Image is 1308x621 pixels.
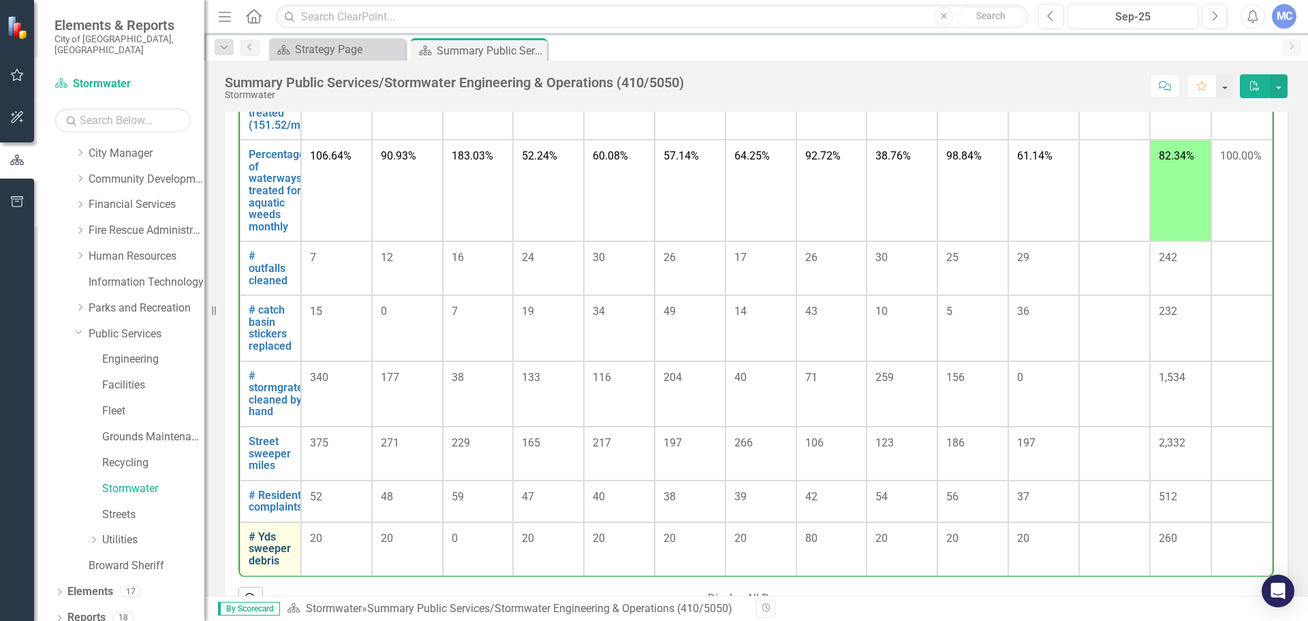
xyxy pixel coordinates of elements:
[734,490,747,503] span: 39
[734,371,747,384] span: 40
[89,275,204,290] a: Information Technology
[67,584,113,600] a: Elements
[452,490,464,503] span: 59
[875,436,894,449] span: 123
[89,301,204,316] a: Parks and Recreation
[522,305,534,318] span: 19
[381,490,393,503] span: 48
[381,371,399,384] span: 177
[249,250,292,286] a: # outfalls cleaned
[734,251,747,264] span: 17
[437,42,544,59] div: Summary Public Services/Stormwater Engineering & Operations (410/5050)
[54,108,191,132] input: Search Below...
[89,197,204,213] a: Financial Services
[664,532,676,545] span: 20
[240,361,301,427] td: Double-Click to Edit Right Click for Context Menu
[1017,149,1053,162] span: 61.14%
[310,532,322,545] span: 20
[1017,436,1035,449] span: 197
[89,146,204,162] a: City Manager
[1017,305,1029,318] span: 36
[218,602,280,616] span: By Scorecard
[240,295,301,361] td: Double-Click to Edit Right Click for Context Menu
[89,249,204,264] a: Human Resources
[734,436,753,449] span: 266
[875,371,894,384] span: 259
[452,436,470,449] span: 229
[805,149,841,162] span: 92.72%
[1159,371,1185,384] span: 1,534
[102,352,204,367] a: Engineering
[310,436,328,449] span: 375
[381,532,393,545] span: 20
[734,149,770,162] span: 64.25%
[54,33,191,56] small: City of [GEOGRAPHIC_DATA], [GEOGRAPHIC_DATA]
[240,522,301,576] td: Double-Click to Edit Right Click for Context Menu
[120,586,142,598] div: 17
[381,149,416,162] span: 90.93%
[1159,149,1194,162] span: 82.34%
[946,251,959,264] span: 25
[240,241,301,295] td: Double-Click to Edit Right Click for Context Menu
[102,455,204,471] a: Recycling
[946,371,965,384] span: 156
[249,149,305,232] a: Percentage of waterways treated for aquatic weeds monthly
[272,41,402,58] a: Strategy Page
[664,251,676,264] span: 26
[89,327,204,342] a: Public Services
[7,16,31,40] img: ClearPoint Strategy
[240,140,301,241] td: Double-Click to Edit Right Click for Context Menu
[593,436,611,449] span: 217
[310,490,322,503] span: 52
[1068,4,1198,29] button: Sep-25
[946,532,959,545] span: 20
[452,149,493,162] span: 183.03%
[249,83,326,131] a: # acres waterways treated (151.52/month)
[956,7,1025,26] button: Search
[1072,9,1194,25] div: Sep-25
[287,601,746,617] div: »
[522,436,540,449] span: 165
[225,90,684,100] div: Stormwater
[522,149,557,162] span: 52.24%
[367,602,732,615] div: Summary Public Services/Stormwater Engineering & Operations (410/5050)
[734,305,747,318] span: 14
[102,404,204,419] a: Fleet
[249,436,292,472] a: Street sweeper miles
[1017,251,1029,264] span: 29
[664,436,682,449] span: 197
[381,305,387,318] span: 0
[522,532,534,545] span: 20
[89,223,204,239] a: Fire Rescue Administration
[452,532,458,545] span: 0
[1159,490,1177,503] span: 512
[225,75,684,90] div: Summary Public Services/Stormwater Engineering & Operations (410/5050)
[805,490,817,503] span: 42
[875,532,888,545] span: 20
[1017,490,1029,503] span: 37
[1017,371,1023,384] span: 0
[89,172,204,187] a: Community Development
[102,507,204,523] a: Streets
[664,305,676,318] span: 49
[452,251,464,264] span: 16
[1272,4,1296,29] button: MC
[240,427,301,481] td: Double-Click to Edit Right Click for Context Menu
[1159,436,1185,449] span: 2,332
[875,149,911,162] span: 38.76%
[89,558,204,574] a: Broward Sheriff
[310,251,316,264] span: 7
[805,305,817,318] span: 43
[946,490,959,503] span: 56
[946,305,952,318] span: 5
[946,436,965,449] span: 186
[875,251,888,264] span: 30
[593,490,605,503] span: 40
[1159,251,1177,264] span: 242
[310,305,322,318] span: 15
[240,481,301,522] td: Double-Click to Edit Right Click for Context Menu
[249,531,292,567] a: # Yds sweeper debris
[1159,305,1177,318] span: 232
[306,602,362,615] a: Stormwater
[805,532,817,545] span: 80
